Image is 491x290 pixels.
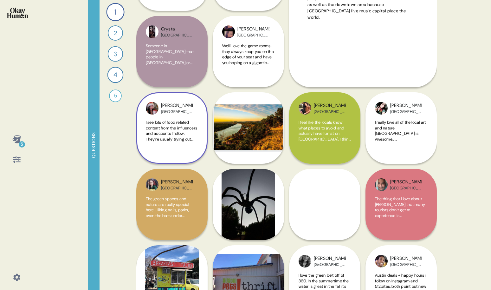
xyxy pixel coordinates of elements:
div: 3 [107,46,123,62]
span: The thing that I love about [PERSON_NAME] that many tourists don’t get to experience is [GEOGRAPH... [375,196,425,263]
div: [PERSON_NAME] [314,255,346,262]
div: [PERSON_NAME] [390,179,422,186]
img: profilepic_24740322678940536.jpg [222,25,235,38]
div: [GEOGRAPHIC_DATA], [GEOGRAPHIC_DATA] [314,262,346,267]
div: 5 [19,141,25,148]
img: profilepic_24640110805610453.jpg [299,255,311,267]
img: okayhuman.3b1b6348.png [7,8,28,18]
div: 2 [107,25,123,41]
div: [PERSON_NAME] [237,26,269,33]
div: [GEOGRAPHIC_DATA], [GEOGRAPHIC_DATA] [314,109,346,114]
div: [PERSON_NAME] [161,102,193,109]
div: 4 [107,67,123,83]
div: [GEOGRAPHIC_DATA], [GEOGRAPHIC_DATA] [161,186,193,191]
img: profilepic_31711212198523535.jpg [146,178,158,191]
div: [GEOGRAPHIC_DATA], [GEOGRAPHIC_DATA] [390,186,422,191]
div: [GEOGRAPHIC_DATA], [GEOGRAPHIC_DATA] [161,33,193,38]
img: profilepic_31622246037418803.jpg [375,178,388,191]
span: Someone in [GEOGRAPHIC_DATA] that people in [GEOGRAPHIC_DATA] or [GEOGRAPHIC_DATA] wouldn't know ... [146,43,197,127]
span: I see lots of food related content from the influencers and accounts I follow. They're usually tr... [146,120,197,175]
div: 1 [106,3,124,21]
span: Well i love the game rooms.. they always keep you on the edge of your seat and have you hoping on... [222,43,274,99]
div: [GEOGRAPHIC_DATA], [GEOGRAPHIC_DATA] [161,109,193,114]
img: profilepic_24593444566951455.jpg [146,25,158,38]
div: Crystal [161,26,193,33]
span: I feel like the locals know what places to avoid and actually have fun at on [GEOGRAPHIC_DATA]. I... [299,120,351,186]
div: [GEOGRAPHIC_DATA], [GEOGRAPHIC_DATA] [237,33,269,38]
div: [PERSON_NAME] [314,102,346,109]
div: 5 [109,89,122,102]
div: [PERSON_NAME] [161,179,193,186]
img: profilepic_25585770131026522.jpg [299,102,311,115]
img: profilepic_24582008994812953.jpg [146,102,158,115]
span: The green spaces and nature are really special here. Hiking trails, parks, even the bats under [G... [146,196,194,252]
